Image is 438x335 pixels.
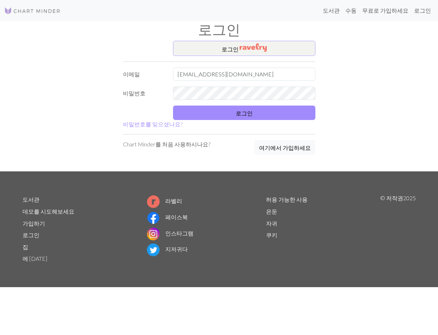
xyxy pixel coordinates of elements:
[165,214,188,220] font: 페이스북
[266,196,308,203] a: 허용 가능한 사용
[123,71,140,77] font: 이메일
[147,195,160,208] img: 라벨리 로고
[165,230,193,236] font: 인스타그램
[23,220,45,227] a: 가입하기
[123,121,183,127] a: 비밀번호를 잊으셨나요?
[343,4,359,18] a: 수동
[4,7,61,15] img: 심벌 마크
[345,7,357,14] font: 수동
[165,246,188,252] font: 지저귀다
[266,232,277,238] a: 쿠키
[222,46,239,52] font: 로그인
[380,195,403,201] font: © 저작권
[414,7,431,14] font: 로그인
[411,4,434,18] a: 로그인
[359,4,411,18] a: 무료로 가입하세요
[165,197,182,204] font: 라벨리
[23,244,28,250] a: 집
[123,141,210,147] font: Chart Minder를 처음 사용하시나요?
[147,197,182,204] a: 라벨리
[362,7,408,14] font: 무료로 가입하세요
[147,246,188,252] a: 지저귀다
[23,232,39,238] a: 로그인
[266,208,277,215] a: 은둔
[254,140,315,154] button: 여기에서 가입하세요
[23,255,47,262] a: 에 [DATE]
[266,220,277,227] a: 자귀
[259,144,311,151] font: 여기에서 가입하세요
[147,244,160,256] img: 트위터 로고
[23,196,39,203] a: 도서관
[236,110,253,116] font: 로그인
[403,195,416,201] font: 2025
[23,208,74,215] a: 데모를 시도해보세요
[147,230,193,236] a: 인스타그램
[198,21,240,38] font: 로그인
[320,4,343,18] a: 도서관
[147,228,160,240] img: 인스타그램 로고
[240,43,267,52] img: 라벨리
[123,90,146,96] font: 비밀번호
[147,214,188,220] a: 페이스북
[147,211,160,224] img: 페이스북 로고
[173,106,315,120] button: 로그인
[173,41,315,56] button: 로그인​
[323,7,340,14] font: 도서관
